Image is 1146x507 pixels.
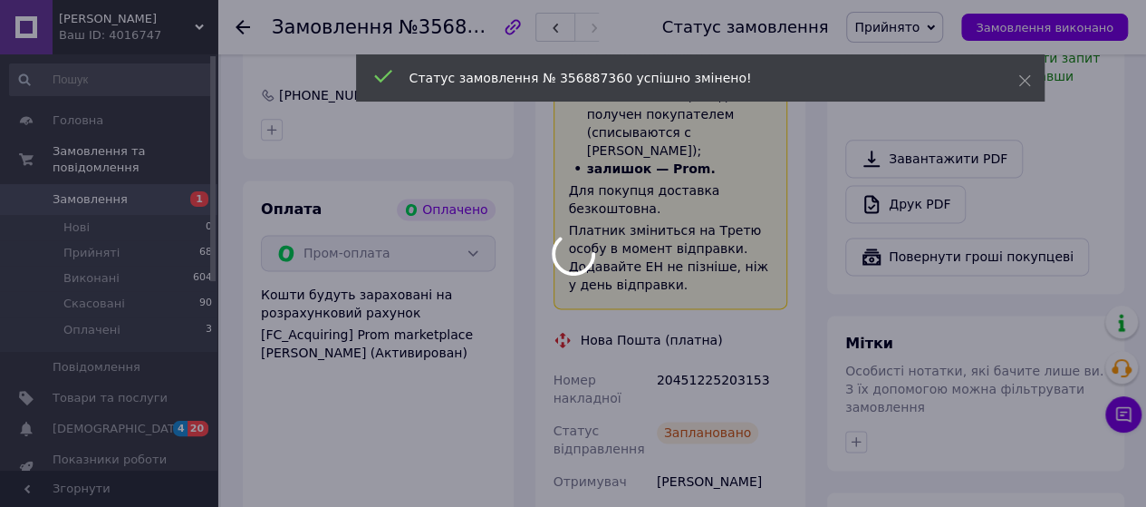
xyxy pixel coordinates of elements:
button: Повернути гроші покупцеві [845,238,1089,276]
a: Завантажити PDF [845,140,1023,178]
div: Кошти будуть зараховані на розрахунковий рахунок [261,286,496,362]
span: Головна [53,112,103,129]
span: [DEMOGRAPHIC_DATA] [53,421,187,437]
span: Товари та послуги [53,390,168,406]
span: Повідомлення [53,359,140,375]
span: 20 [188,421,208,436]
div: [FC_Acquiring] Prom marketplace [PERSON_NAME] (Активирован) [261,326,496,362]
span: ФОП Ріпенко Андрій Васильович [59,11,195,27]
span: залишок — Prom. [587,161,716,176]
a: Друк PDF [845,185,966,223]
span: 1 [190,191,208,207]
div: Платник зміниться на Третю особу в момент відправки. Додавайте ЕН не пізніше, ніж у день відправки. [569,221,773,294]
span: Оплачені [63,322,120,338]
div: Для покупця доставка безкоштовна. [569,181,773,218]
div: Ваш ID: 4016747 [59,27,217,44]
div: Оплачено [397,199,495,220]
button: Чат з покупцем [1105,396,1141,433]
span: Замовлення та повідомлення [53,143,217,176]
span: Скасовані [63,296,125,312]
span: 68 [199,245,212,261]
span: Виконані [63,270,120,287]
div: [PERSON_NAME] [653,465,791,498]
span: 604 [193,270,212,287]
span: Замовлення виконано [976,21,1113,34]
span: Замовлення [272,16,393,38]
button: Замовлення виконано [961,14,1128,41]
div: [PHONE_NUMBER] [277,86,397,104]
span: Мітки [845,335,893,352]
span: Отримувач [554,474,627,489]
span: 3 [206,322,212,338]
div: 20451225203153 [653,364,791,414]
span: №356887360 [399,15,527,38]
span: 4 [173,421,188,436]
span: Оплата [261,200,322,218]
input: Пошук [9,63,214,96]
span: 90 [199,296,212,312]
span: Номер накладної [554,373,621,405]
div: Повернутися назад [236,18,250,36]
span: Прийняті [63,245,120,261]
div: Статус замовлення [662,18,829,36]
span: Показники роботи компанії [53,452,168,484]
div: Статус замовлення № 356887360 успішно змінено! [409,69,973,87]
span: Особисті нотатки, які бачите лише ви. З їх допомогою можна фільтрувати замовлення [845,364,1103,414]
span: Замовлення [53,191,128,208]
div: Нова Пошта (платна) [576,331,727,349]
li: , при заказе от 700 ₴ , когда он получен покупателем (списываются с [PERSON_NAME]); [569,69,773,160]
span: 0 [206,219,212,236]
span: Статус відправлення [554,424,645,456]
div: Заплановано [657,422,759,444]
span: Прийнято [854,20,920,34]
span: Нові [63,219,90,236]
